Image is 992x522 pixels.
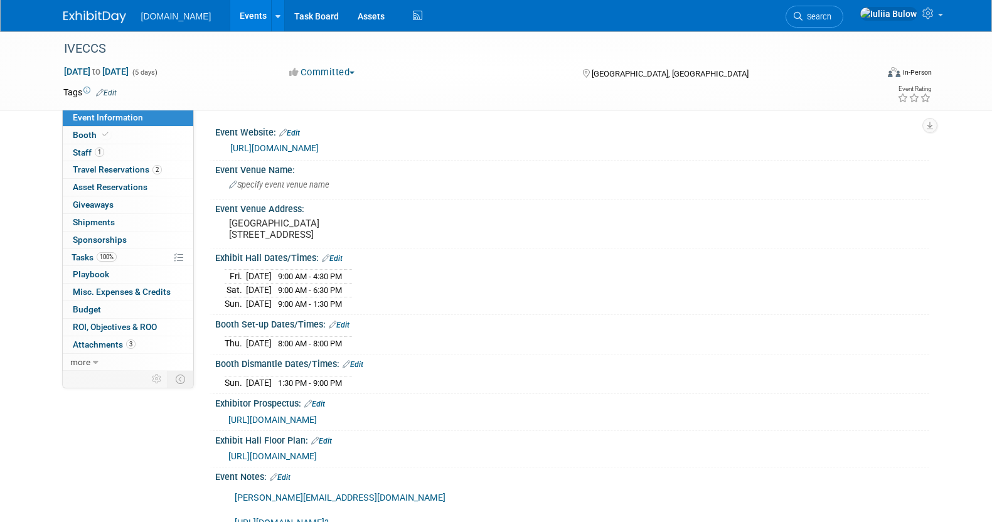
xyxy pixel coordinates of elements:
[270,473,291,482] a: Edit
[343,360,363,369] a: Edit
[215,354,929,371] div: Booth Dismantle Dates/Times:
[246,297,272,310] td: [DATE]
[215,200,929,215] div: Event Venue Address:
[235,493,445,503] a: [PERSON_NAME][EMAIL_ADDRESS][DOMAIN_NAME]
[73,287,171,297] span: Misc. Expenses & Credits
[63,301,193,318] a: Budget
[902,68,932,77] div: In-Person
[225,336,246,349] td: Thu.
[278,339,342,348] span: 8:00 AM - 8:00 PM
[278,378,342,388] span: 1:30 PM - 9:00 PM
[63,249,193,266] a: Tasks100%
[860,7,917,21] img: Iuliia Bulow
[278,285,342,295] span: 9:00 AM - 6:30 PM
[73,200,114,210] span: Giveaways
[285,66,360,79] button: Committed
[168,371,193,387] td: Toggle Event Tabs
[228,415,317,425] a: [URL][DOMAIN_NAME]
[897,86,931,92] div: Event Rating
[888,67,900,77] img: Format-Inperson.png
[72,252,117,262] span: Tasks
[131,68,157,77] span: (5 days)
[95,147,104,157] span: 1
[225,376,246,389] td: Sun.
[329,321,349,329] a: Edit
[73,339,136,349] span: Attachments
[63,86,117,99] td: Tags
[225,284,246,297] td: Sat.
[215,394,929,410] div: Exhibitor Prospectus:
[311,437,332,445] a: Edit
[63,266,193,283] a: Playbook
[215,467,929,484] div: Event Notes:
[215,431,929,447] div: Exhibit Hall Floor Plan:
[246,376,272,389] td: [DATE]
[63,319,193,336] a: ROI, Objectives & ROO
[90,67,102,77] span: to
[126,339,136,349] span: 3
[63,109,193,126] a: Event Information
[141,11,211,21] span: [DOMAIN_NAME]
[63,179,193,196] a: Asset Reservations
[228,451,317,461] a: [URL][DOMAIN_NAME]
[63,127,193,144] a: Booth
[73,147,104,157] span: Staff
[803,12,831,21] span: Search
[73,130,111,140] span: Booth
[97,252,117,262] span: 100%
[73,322,157,332] span: ROI, Objectives & ROO
[215,161,929,176] div: Event Venue Name:
[70,357,90,367] span: more
[322,254,343,263] a: Edit
[73,112,143,122] span: Event Information
[225,297,246,310] td: Sun.
[63,11,126,23] img: ExhibitDay
[229,180,329,189] span: Specify event venue name
[60,38,858,60] div: IVECCS
[63,232,193,248] a: Sponsorships
[803,65,932,84] div: Event Format
[225,270,246,284] td: Fri.
[152,165,162,174] span: 2
[63,336,193,353] a: Attachments3
[786,6,843,28] a: Search
[246,336,272,349] td: [DATE]
[63,161,193,178] a: Travel Reservations2
[63,354,193,371] a: more
[102,131,109,138] i: Booth reservation complete
[73,269,109,279] span: Playbook
[229,218,499,240] pre: [GEOGRAPHIC_DATA] [STREET_ADDRESS]
[278,272,342,281] span: 9:00 AM - 4:30 PM
[592,69,749,78] span: [GEOGRAPHIC_DATA], [GEOGRAPHIC_DATA]
[278,299,342,309] span: 9:00 AM - 1:30 PM
[63,214,193,231] a: Shipments
[230,143,319,153] a: [URL][DOMAIN_NAME]
[63,284,193,301] a: Misc. Expenses & Credits
[63,196,193,213] a: Giveaways
[73,304,101,314] span: Budget
[215,315,929,331] div: Booth Set-up Dates/Times:
[146,371,168,387] td: Personalize Event Tab Strip
[215,123,929,139] div: Event Website:
[73,217,115,227] span: Shipments
[73,182,147,192] span: Asset Reservations
[279,129,300,137] a: Edit
[304,400,325,408] a: Edit
[96,88,117,97] a: Edit
[73,164,162,174] span: Travel Reservations
[73,235,127,245] span: Sponsorships
[246,270,272,284] td: [DATE]
[215,248,929,265] div: Exhibit Hall Dates/Times:
[63,144,193,161] a: Staff1
[246,284,272,297] td: [DATE]
[63,66,129,77] span: [DATE] [DATE]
